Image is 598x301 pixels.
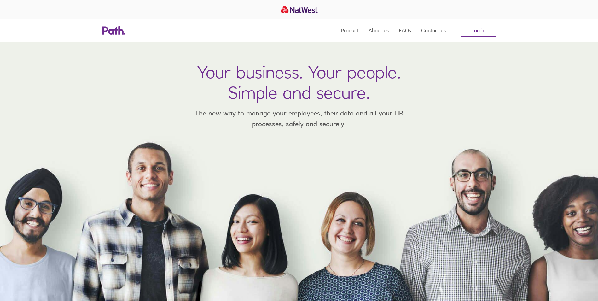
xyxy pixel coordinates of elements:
p: The new way to manage your employees, their data and all your HR processes, safely and securely. [186,108,413,129]
a: FAQs [399,19,411,42]
a: Product [341,19,358,42]
a: About us [369,19,389,42]
a: Contact us [421,19,446,42]
h1: Your business. Your people. Simple and secure. [197,62,401,103]
a: Log in [461,24,496,37]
